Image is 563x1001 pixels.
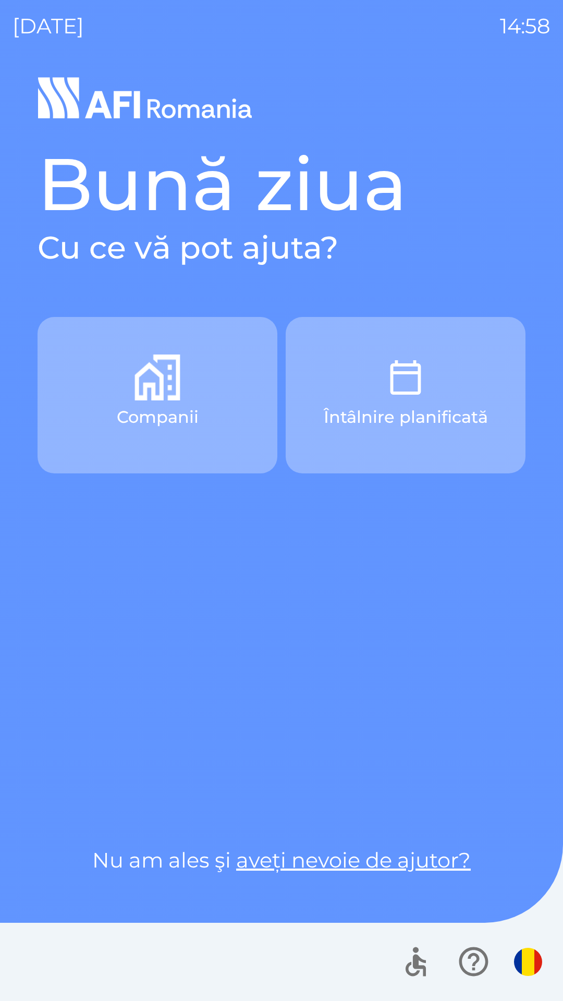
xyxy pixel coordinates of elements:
[383,355,429,400] img: 91d325ef-26b3-4739-9733-70a8ac0e35c7.png
[117,405,199,430] p: Companii
[500,10,550,42] p: 14:58
[38,317,277,473] button: Companii
[13,10,84,42] p: [DATE]
[38,73,525,123] img: Logo
[38,140,525,228] h1: Bună ziua
[286,317,525,473] button: Întâlnire planificată
[236,847,471,873] a: aveți nevoie de ajutor?
[324,405,488,430] p: Întâlnire planificată
[134,355,180,400] img: b9f982fa-e31d-4f99-8b4a-6499fa97f7a5.png
[38,228,525,267] h2: Cu ce vă pot ajuta?
[514,948,542,976] img: ro flag
[38,845,525,876] p: Nu am ales şi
